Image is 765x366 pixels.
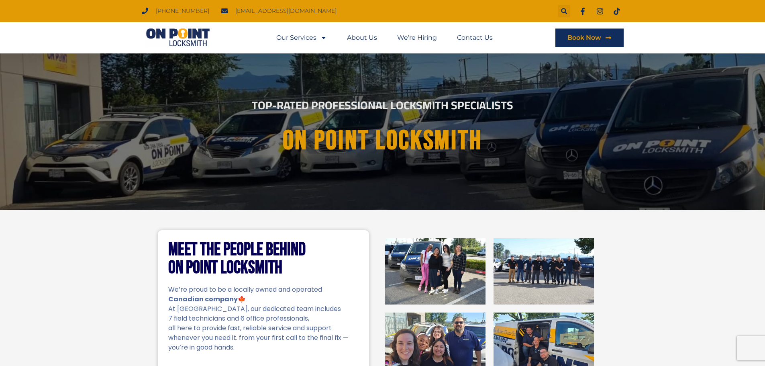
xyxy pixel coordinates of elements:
nav: Menu [276,29,493,47]
h2: Top-Rated Professional Locksmith Specialists [159,100,606,111]
p: you’re in good hands. [168,343,359,352]
strong: Canadian company [168,294,238,304]
a: Book Now [555,29,624,47]
p: 7 field technicians and 6 office professionals, [168,314,359,323]
a: Contact Us [457,29,493,47]
div: Search [558,5,570,17]
a: About Us [347,29,377,47]
p: We’re proud to be a locally owned and operated [168,285,359,294]
p: whenever you need it. from your first call to the final fix — [168,333,359,343]
h2: Meet the People Behind On Point Locksmith [168,241,359,277]
img: On Point Locksmith Port Coquitlam, BC 1 [385,238,486,305]
a: Our Services [276,29,327,47]
a: We’re Hiring [397,29,437,47]
span: [EMAIL_ADDRESS][DOMAIN_NAME] [233,6,337,16]
p: 🍁 At [GEOGRAPHIC_DATA], our dedicated team includes [168,294,359,314]
img: On Point Locksmith Port Coquitlam, BC 2 [494,238,594,305]
h1: On point Locksmith [166,126,599,156]
span: Book Now [567,35,601,41]
span: [PHONE_NUMBER] [154,6,209,16]
p: all here to provide fast, reliable service and support [168,323,359,333]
